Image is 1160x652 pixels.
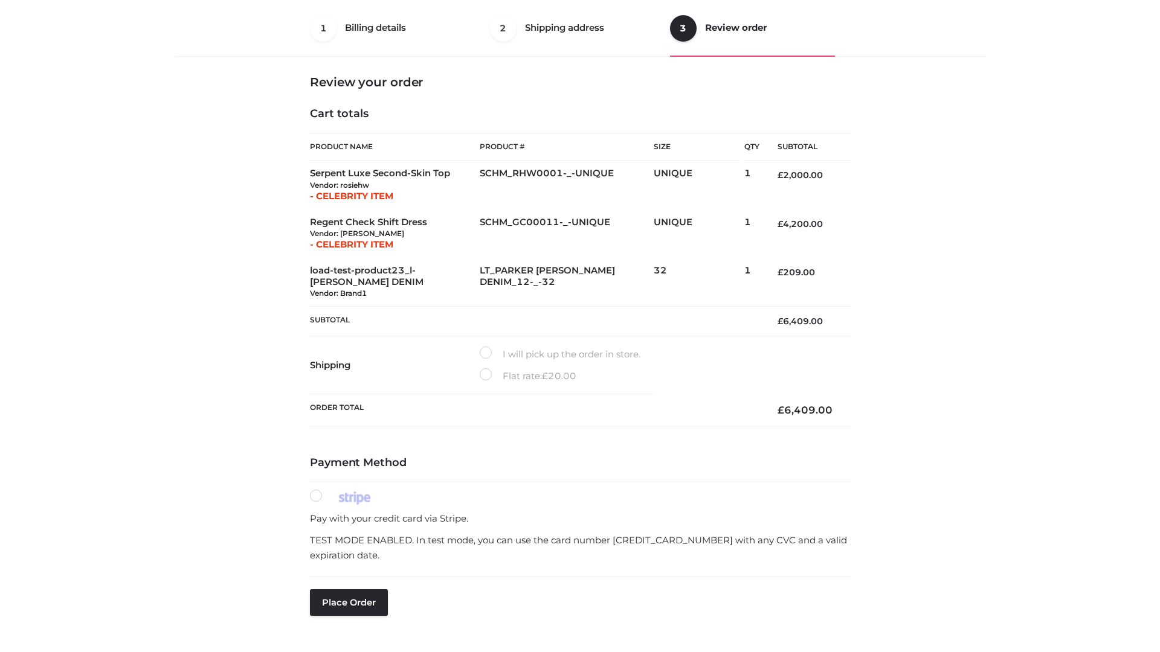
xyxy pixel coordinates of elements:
[310,190,393,202] span: - CELEBRITY ITEM
[744,161,759,209] td: 1
[310,229,404,238] small: Vendor: [PERSON_NAME]
[744,258,759,307] td: 1
[310,336,480,394] th: Shipping
[778,219,783,229] span: £
[310,258,480,307] td: load-test-product23_l-[PERSON_NAME] DENIM
[542,370,548,382] span: £
[310,511,850,526] p: Pay with your credit card via Stripe.
[744,209,759,258] td: 1
[778,316,823,327] bdi: 6,409.00
[310,532,850,563] p: TEST MODE ENABLED. In test mode, you can use the card number [CREDIT_CARD_NUMBER] with any CVC an...
[310,307,759,336] th: Subtotal
[778,316,783,327] span: £
[759,133,850,161] th: Subtotal
[654,258,744,307] td: 32
[654,209,744,258] td: UNIQUE
[778,404,833,416] bdi: 6,409.00
[542,370,576,382] bdi: 20.00
[480,133,654,161] th: Product #
[310,589,388,616] button: Place order
[480,347,640,362] label: I will pick up the order in store.
[778,267,815,278] bdi: 209.00
[654,133,738,161] th: Size
[310,161,480,209] td: Serpent Luxe Second-Skin Top
[480,209,654,258] td: SCHM_GC00011-_-UNIQUE
[778,170,783,181] span: £
[310,181,369,190] small: Vendor: rosiehw
[310,75,850,89] h3: Review your order
[778,404,784,416] span: £
[310,238,393,250] span: - CELEBRITY ITEM
[310,107,850,121] h4: Cart totals
[480,161,654,209] td: SCHM_RHW0001-_-UNIQUE
[744,133,759,161] th: Qty
[480,368,576,384] label: Flat rate:
[778,267,783,278] span: £
[480,258,654,307] td: LT_PARKER [PERSON_NAME] DENIM_12-_-32
[778,170,823,181] bdi: 2,000.00
[778,219,823,229] bdi: 4,200.00
[310,289,367,298] small: Vendor: Brand1
[310,133,480,161] th: Product Name
[310,456,850,470] h4: Payment Method
[654,161,744,209] td: UNIQUE
[310,209,480,258] td: Regent Check Shift Dress
[310,394,759,426] th: Order Total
